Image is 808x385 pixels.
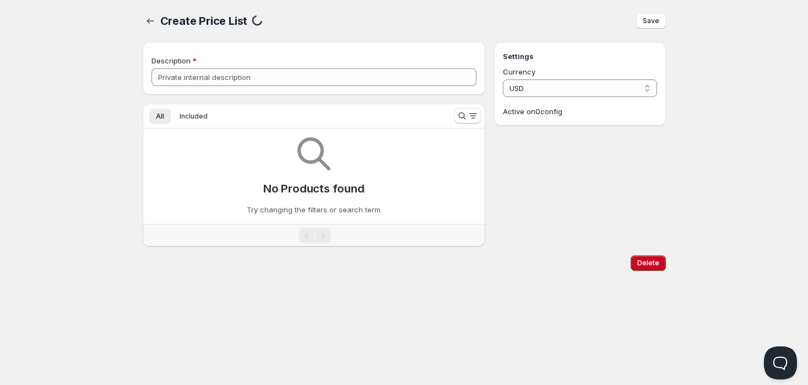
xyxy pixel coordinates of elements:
span: Currency [503,67,535,76]
img: Empty search results [297,137,330,170]
h3: Settings [503,51,657,62]
span: Save [643,17,659,25]
span: Description [151,56,191,65]
span: Included [180,112,208,121]
p: Try changing the filters or search term [247,204,381,215]
button: Save [636,13,666,29]
button: Delete [631,255,666,271]
nav: Pagination [143,224,486,247]
input: Private internal description [151,68,477,86]
span: All [156,112,164,121]
span: Create Price List [160,14,248,28]
p: Active on 0 config [503,106,657,117]
button: Search and filter results [454,108,481,124]
p: No Products found [263,182,365,195]
span: Delete [637,259,659,268]
iframe: Help Scout Beacon - Open [764,346,797,379]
